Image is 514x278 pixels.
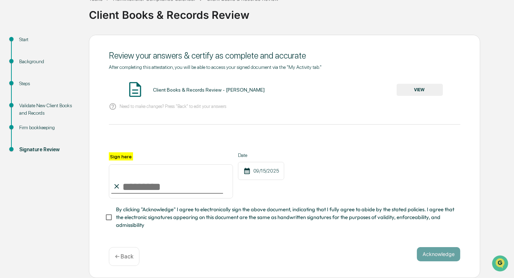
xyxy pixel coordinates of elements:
a: 🔎Data Lookup [4,100,48,113]
button: VIEW [397,84,443,96]
div: Client Books & Records Review [89,3,510,21]
span: By clicking "Acknowledge" I agree to electronically sign the above document, indicating that I fu... [116,206,455,229]
label: Sign here [109,152,133,160]
button: Acknowledge [417,247,460,261]
div: 🗄️ [52,90,57,96]
a: 🖐️Preclearance [4,86,49,99]
div: Client Books & Records Review - [PERSON_NAME] [153,87,265,93]
p: Need to make changes? Press "Back" to edit your answers [120,104,226,109]
div: 🖐️ [7,90,13,96]
label: Date [238,152,284,158]
div: Validate New Client Books and Records [19,102,78,117]
span: Attestations [59,89,88,96]
div: 09/15/2025 [238,162,284,180]
a: Powered byPylon [50,120,86,125]
div: 🔎 [7,103,13,109]
p: How can we help? [7,15,129,26]
div: Steps [19,80,78,87]
img: Document Icon [126,81,144,98]
div: Signature Review [19,146,78,153]
button: Start new chat [121,56,129,65]
span: Pylon [71,120,86,125]
div: Start [19,36,78,43]
div: Background [19,58,78,65]
div: Review your answers & certify as complete and accurate [109,50,460,61]
iframe: Open customer support [491,255,510,274]
div: Firm bookkeeping [19,124,78,131]
a: 🗄️Attestations [49,86,91,99]
span: Preclearance [14,89,46,96]
div: Start new chat [24,54,117,61]
span: Data Lookup [14,103,45,110]
span: After completing this attestation, you will be able to access your signed document via the "My Ac... [109,64,322,70]
img: 1746055101610-c473b297-6a78-478c-a979-82029cc54cd1 [7,54,20,67]
div: We're available if you need us! [24,61,90,67]
p: ← Back [115,253,133,260]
